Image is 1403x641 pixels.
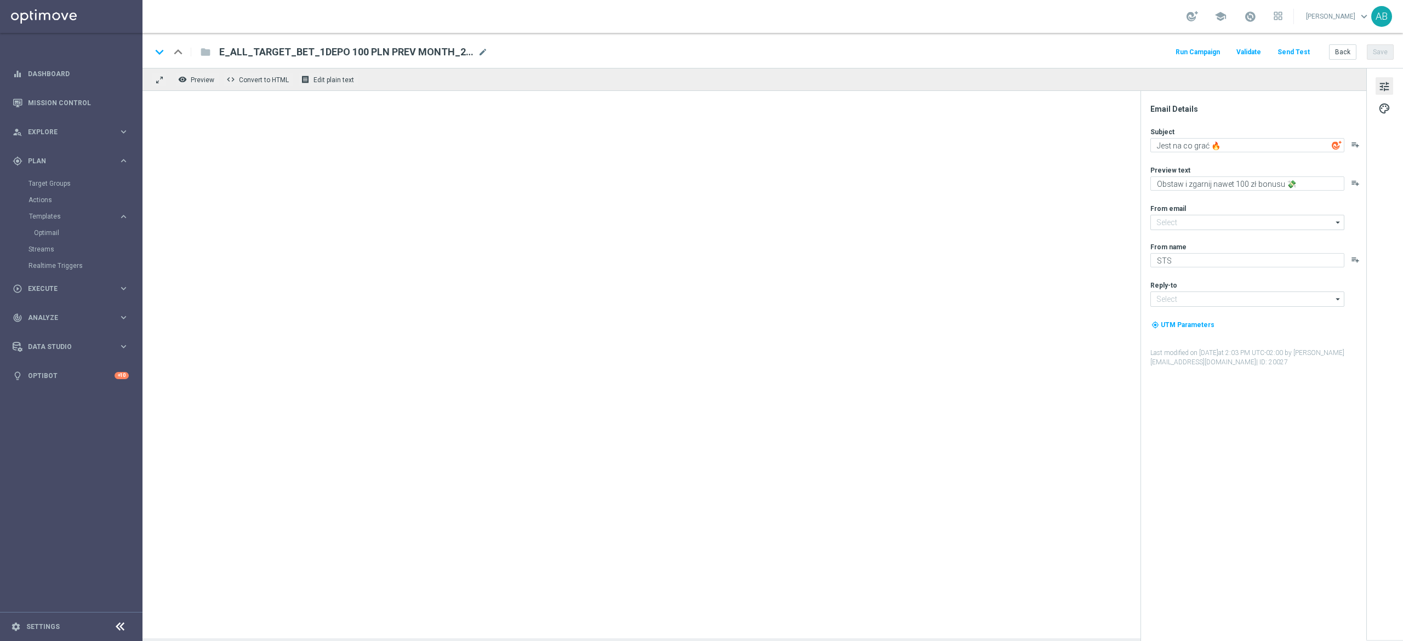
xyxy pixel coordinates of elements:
a: Actions [28,196,114,204]
label: Last modified on [DATE] at 2:03 PM UTC-02:00 by [PERSON_NAME][EMAIL_ADDRESS][DOMAIN_NAME] [1150,348,1365,367]
button: playlist_add [1351,140,1360,149]
span: Edit plain text [313,76,354,84]
a: Dashboard [28,59,129,88]
i: keyboard_arrow_down [151,44,168,60]
span: Preview [191,76,214,84]
i: playlist_add [1351,179,1360,187]
button: Back [1329,44,1356,60]
div: Mission Control [13,88,129,117]
div: Execute [13,284,118,294]
span: Analyze [28,314,118,321]
button: person_search Explore keyboard_arrow_right [12,128,129,136]
i: lightbulb [13,371,22,381]
a: Realtime Triggers [28,261,114,270]
button: palette [1376,99,1393,117]
a: Target Groups [28,179,114,188]
i: keyboard_arrow_right [118,211,129,222]
div: Data Studio [13,342,118,352]
span: code [226,75,235,84]
div: Email Details [1150,104,1365,114]
span: Execute [28,285,118,292]
div: Optibot [13,361,129,390]
a: Optibot [28,361,115,390]
label: Subject [1150,128,1174,136]
button: code Convert to HTML [224,72,294,87]
button: Validate [1235,45,1263,60]
i: arrow_drop_down [1333,215,1344,230]
div: Target Groups [28,175,141,192]
label: From email [1150,204,1186,213]
i: play_circle_outline [13,284,22,294]
a: Optimail [34,228,114,237]
i: keyboard_arrow_right [118,283,129,294]
span: Convert to HTML [239,76,289,84]
button: Run Campaign [1174,45,1222,60]
a: Settings [26,623,60,630]
a: [PERSON_NAME]keyboard_arrow_down [1305,8,1371,25]
i: receipt [301,75,310,84]
i: my_location [1151,321,1159,329]
i: keyboard_arrow_right [118,312,129,323]
span: Explore [28,129,118,135]
button: play_circle_outline Execute keyboard_arrow_right [12,284,129,293]
button: Templates keyboard_arrow_right [28,212,129,221]
a: Streams [28,245,114,254]
div: Plan [13,156,118,166]
span: mode_edit [478,47,488,57]
div: Templates [28,208,141,241]
div: Optimail [34,225,141,241]
img: optiGenie.svg [1332,140,1342,150]
span: | ID: 20027 [1256,358,1288,366]
div: Templates [29,213,118,220]
i: keyboard_arrow_right [118,127,129,137]
button: track_changes Analyze keyboard_arrow_right [12,313,129,322]
button: Send Test [1276,45,1311,60]
i: keyboard_arrow_right [118,156,129,166]
button: receipt Edit plain text [298,72,359,87]
button: tune [1376,77,1393,95]
span: UTM Parameters [1161,321,1214,329]
div: Realtime Triggers [28,257,141,274]
div: Data Studio keyboard_arrow_right [12,342,129,351]
button: playlist_add [1351,255,1360,264]
div: Dashboard [13,59,129,88]
i: settings [11,622,21,632]
span: school [1214,10,1227,22]
div: Streams [28,241,141,257]
a: Mission Control [28,88,129,117]
div: Analyze [13,313,118,323]
i: remove_red_eye [178,75,187,84]
span: Templates [29,213,107,220]
button: Save [1367,44,1394,60]
i: track_changes [13,313,22,323]
input: Select [1150,291,1344,307]
label: From name [1150,243,1187,251]
span: Plan [28,158,118,164]
div: gps_fixed Plan keyboard_arrow_right [12,157,129,165]
button: remove_red_eye Preview [175,72,219,87]
input: Select [1150,215,1344,230]
span: tune [1378,79,1390,94]
span: keyboard_arrow_down [1358,10,1370,22]
i: person_search [13,127,22,137]
button: my_location UTM Parameters [1150,319,1216,331]
span: Data Studio [28,344,118,350]
label: Preview text [1150,166,1190,175]
div: Explore [13,127,118,137]
span: palette [1378,101,1390,116]
span: E_ALL_TARGET_BET_1DEPO 100 PLN PREV MONTH_200825 [219,45,474,59]
button: lightbulb Optibot +10 [12,371,129,380]
div: Actions [28,192,141,208]
i: equalizer [13,69,22,79]
button: Mission Control [12,99,129,107]
i: gps_fixed [13,156,22,166]
div: AB [1371,6,1392,27]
